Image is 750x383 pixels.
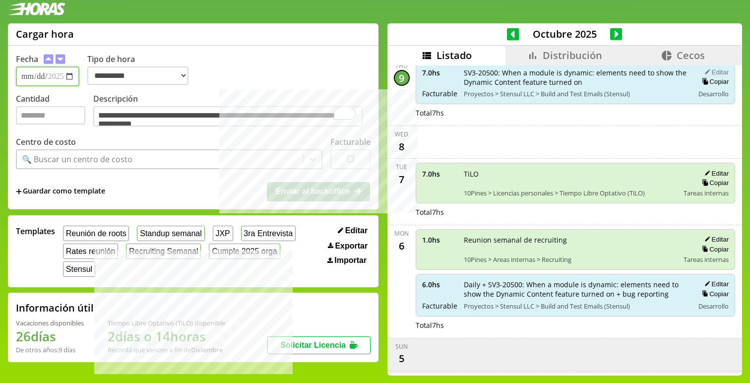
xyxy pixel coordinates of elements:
button: Standup semanal [137,226,204,241]
h1: 2 días o 14 horas [108,327,225,345]
div: 8 [394,138,410,154]
span: 7.0 hs [422,169,457,179]
button: Editar [701,235,729,244]
b: Diciembre [191,345,223,354]
span: Octubre 2025 [519,27,610,41]
button: Exportar [325,241,371,251]
span: + [16,186,22,197]
div: 7 [394,171,410,187]
button: 3ra Entrevista [241,226,296,241]
span: Tareas internas [684,255,729,264]
button: Rates reunión [63,244,118,259]
span: 10Pines > Areas internas > Recruiting [464,255,677,264]
button: Copiar [699,245,729,254]
label: Cantidad [16,93,93,129]
label: Fecha [16,54,38,64]
button: Copiar [699,77,729,86]
label: Facturable [330,136,371,147]
textarea: To enrich screen reader interactions, please activate Accessibility in Grammarly extension settings [93,106,363,127]
button: Editar [701,280,729,288]
img: logotipo [8,2,65,15]
span: Solicitar Licencia [280,341,346,349]
span: Tareas internas [684,189,729,197]
button: Reunión de roots [63,226,129,241]
span: Cecos [677,49,705,62]
button: Recruiting Semanal [126,244,201,259]
span: Daily + SV3-20500: When a module is dynamic: elements need to show the Dynamic Content feature tu... [464,280,687,299]
div: De otros años: 9 días [16,345,84,354]
div: 9 [394,70,410,86]
span: Desarrollo [698,302,729,311]
span: +Guardar como template [16,186,105,197]
div: 🔍 Buscar un centro de costo [22,154,132,165]
button: Editar [335,226,371,236]
div: Sun [395,342,408,351]
div: Thu [395,62,408,70]
div: Total 7 hs [416,207,736,217]
button: Stensul [63,261,95,277]
div: Tue [396,163,407,171]
div: Recordá que vencen a fin de [108,345,225,354]
select: Tipo de hora [87,66,188,85]
span: Editar [345,226,368,235]
span: 10Pines > Licencias personales > Tiempo Libre Optativo (TiLO) [464,189,677,197]
h2: Información útil [16,301,94,315]
div: Total 7 hs [416,108,736,118]
span: Facturable [422,301,457,311]
button: Editar [701,169,729,178]
h1: 26 días [16,327,84,345]
span: Distribución [543,49,602,62]
span: Reunion semanal de recruiting [464,235,677,245]
div: 5 [394,351,410,367]
button: Copiar [699,179,729,187]
label: Descripción [93,93,371,129]
label: Tipo de hora [87,54,196,86]
div: Vacaciones disponibles [16,319,84,327]
span: SV3-20500: When a module is dynamic: elements need to show the Dynamic Content feature turned on [464,68,687,87]
div: 6 [394,238,410,254]
span: 7.0 hs [422,68,457,77]
span: 6.0 hs [422,280,457,289]
span: Templates [16,226,55,237]
span: Listado [437,49,472,62]
button: JXP [213,226,233,241]
h1: Cargar hora [16,27,74,41]
div: Mon [394,229,409,238]
div: Wed [395,130,408,138]
span: Importar [334,256,367,265]
button: Solicitar Licencia [267,336,371,354]
button: Editar [701,68,729,76]
span: Desarrollo [698,89,729,98]
span: TiLO [464,169,677,179]
div: Total 7 hs [416,320,736,330]
button: Cumple 2025 orga [209,244,280,259]
span: 1.0 hs [422,235,457,245]
label: Centro de costo [16,136,76,147]
span: Proyectos > Stensul LLC > Build and Test Emails (Stensul) [464,302,687,311]
button: Copiar [699,290,729,298]
div: Tiempo Libre Optativo (TiLO) disponible [108,319,225,327]
div: scrollable content [387,65,742,374]
span: Exportar [335,242,368,251]
span: Facturable [422,89,457,98]
input: Cantidad [16,106,85,125]
span: Proyectos > Stensul LLC > Build and Test Emails (Stensul) [464,89,687,98]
